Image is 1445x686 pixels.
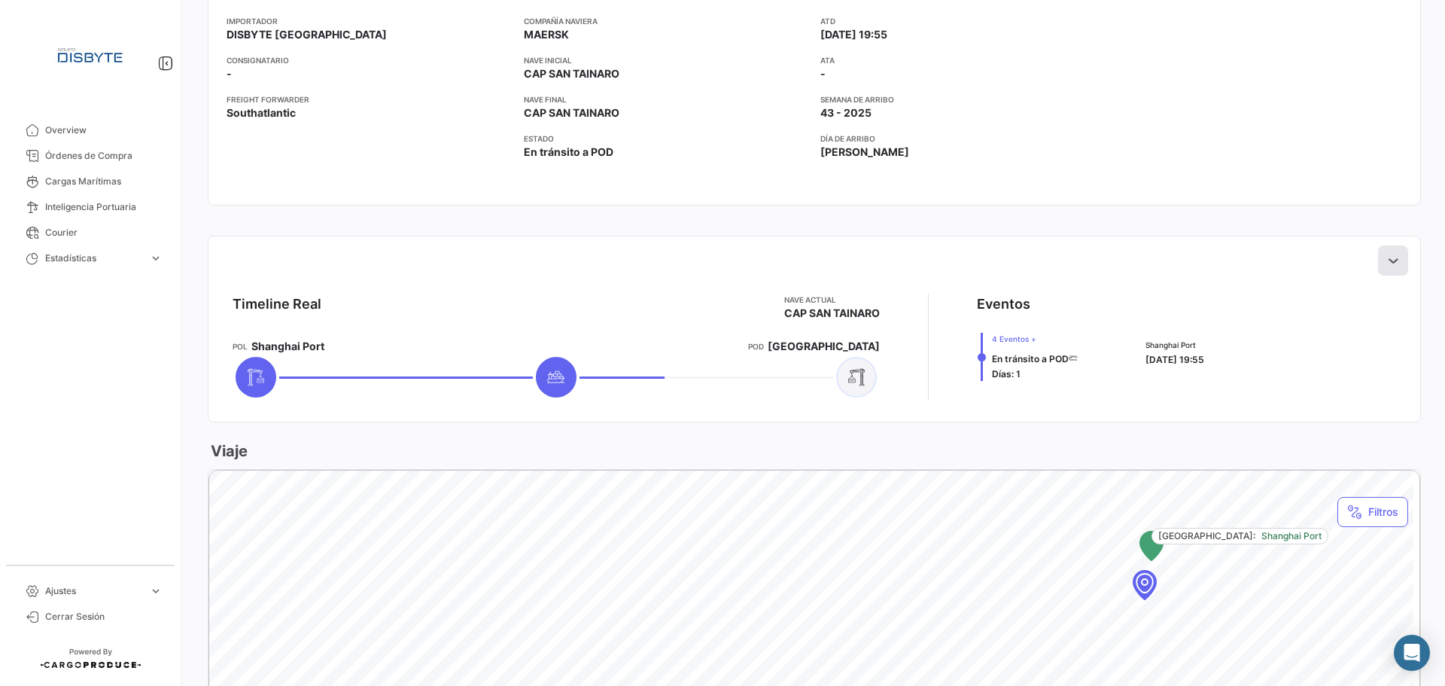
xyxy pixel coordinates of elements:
span: Shanghai Port [251,339,324,354]
app-card-info-title: Compañía naviera [524,15,809,27]
span: CAP SAN TAINARO [524,105,619,120]
a: Overview [12,117,169,143]
span: CAP SAN TAINARO [784,306,880,321]
span: Southatlantic [227,105,296,120]
app-card-info-title: Consignatario [227,54,512,66]
span: Estadísticas [45,252,143,265]
div: Abrir Intercom Messenger [1394,635,1430,671]
app-card-info-title: Freight Forwarder [227,93,512,105]
span: expand_more [149,584,163,598]
span: Inteligencia Portuaria [45,200,163,214]
button: Filtros [1337,497,1408,527]
span: Cargas Marítimas [45,175,163,188]
span: Cerrar Sesión [45,610,163,623]
app-card-info-title: Nave final [524,93,809,105]
a: Órdenes de Compra [12,143,169,169]
app-card-info-title: Importador [227,15,512,27]
span: 4 Eventos + [992,333,1078,345]
app-card-info-title: Nave inicial [524,54,809,66]
span: expand_more [149,252,163,265]
app-card-info-title: ATD [820,15,1106,27]
div: Eventos [977,294,1030,315]
app-card-info-title: Semana de Arribo [820,93,1106,105]
span: Shanghai Port [1261,529,1322,543]
h3: Viaje [208,441,248,462]
span: - [227,66,232,81]
span: MAERSK [524,27,569,42]
img: Logo+disbyte.jpeg [53,18,128,93]
div: Timeline Real [233,294,321,315]
a: Inteligencia Portuaria [12,194,169,220]
app-card-info-title: POD [748,340,764,352]
span: [DATE] 19:55 [1145,354,1204,365]
app-card-info-title: Día de Arribo [820,133,1106,145]
span: [PERSON_NAME] [820,145,909,160]
a: Cargas Marítimas [12,169,169,194]
app-card-info-title: Nave actual [784,294,880,306]
span: DISBYTE [GEOGRAPHIC_DATA] [227,27,387,42]
span: Courier [45,226,163,239]
span: [GEOGRAPHIC_DATA]: [1158,529,1255,543]
span: Días: 1 [992,368,1021,380]
span: Shanghai Port [1145,339,1204,351]
span: [DATE] 19:55 [820,27,887,42]
app-card-info-title: POL [233,340,248,352]
span: En tránsito a POD [524,145,613,160]
app-card-info-title: ATA [820,54,1106,66]
span: Overview [45,123,163,137]
span: Ajustes [45,584,143,598]
app-card-info-title: Estado [524,133,809,145]
span: CAP SAN TAINARO [524,66,619,81]
div: Map marker [1133,570,1157,600]
span: 43 - 2025 [820,105,872,120]
span: Órdenes de Compra [45,149,163,163]
span: [GEOGRAPHIC_DATA] [768,339,880,354]
span: - [820,66,826,81]
a: Courier [12,220,169,245]
span: En tránsito a POD [992,353,1069,364]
